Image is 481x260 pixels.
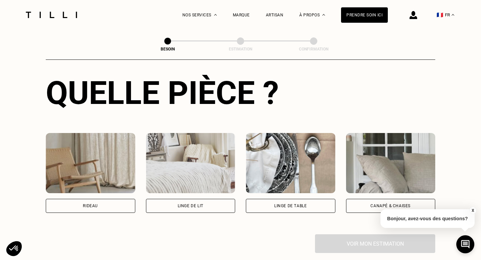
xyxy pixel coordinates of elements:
[274,204,307,208] div: Linge de table
[452,14,454,16] img: menu déroulant
[214,14,217,16] img: Menu déroulant
[469,207,476,214] button: X
[437,12,443,18] span: 🇫🇷
[346,133,436,193] img: Tilli retouche votre Canapé & chaises
[266,13,284,17] a: Artisan
[322,14,325,16] img: Menu déroulant à propos
[134,47,201,51] div: Besoin
[370,204,411,208] div: Canapé & chaises
[46,74,435,112] div: Quelle pièce ?
[280,47,347,51] div: Confirmation
[341,7,388,23] a: Prendre soin ici
[23,12,79,18] img: Logo du service de couturière Tilli
[233,13,250,17] a: Marque
[380,209,475,228] p: Bonjour, avez-vous des questions?
[178,204,203,208] div: Linge de lit
[46,133,135,193] img: Tilli retouche votre Rideau
[207,47,274,51] div: Estimation
[83,204,98,208] div: Rideau
[146,133,235,193] img: Tilli retouche votre Linge de lit
[246,133,335,193] img: Tilli retouche votre Linge de table
[410,11,417,19] img: icône connexion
